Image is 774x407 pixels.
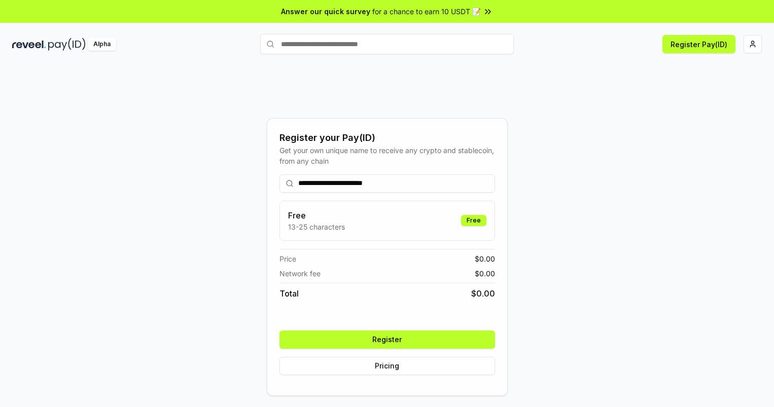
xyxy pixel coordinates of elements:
[279,357,495,375] button: Pricing
[662,35,735,53] button: Register Pay(ID)
[279,330,495,349] button: Register
[48,38,86,51] img: pay_id
[279,253,296,264] span: Price
[288,209,345,221] h3: Free
[471,287,495,300] span: $ 0.00
[279,287,299,300] span: Total
[279,131,495,145] div: Register your Pay(ID)
[281,6,370,17] span: Answer our quick survey
[372,6,481,17] span: for a chance to earn 10 USDT 📝
[475,268,495,279] span: $ 0.00
[12,38,46,51] img: reveel_dark
[475,253,495,264] span: $ 0.00
[461,215,486,226] div: Free
[288,221,345,232] p: 13-25 characters
[279,268,321,279] span: Network fee
[88,38,116,51] div: Alpha
[279,145,495,166] div: Get your own unique name to receive any crypto and stablecoin, from any chain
